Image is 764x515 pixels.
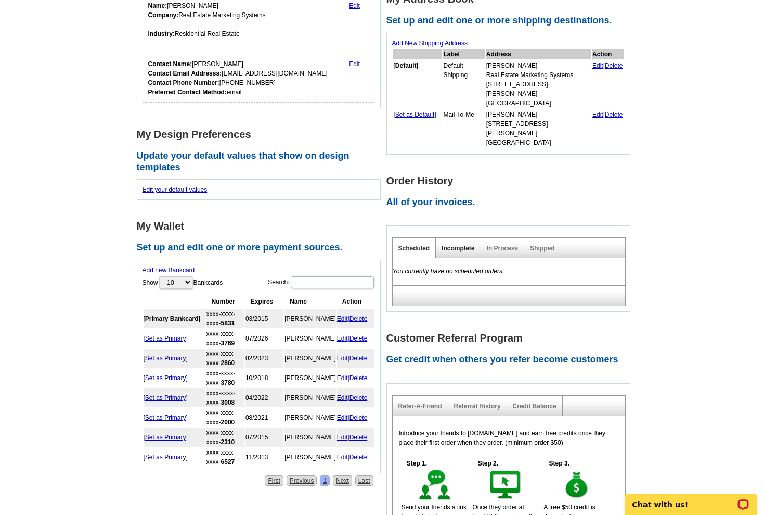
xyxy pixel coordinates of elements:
strong: 2860 [221,359,235,367]
a: Last [355,475,373,486]
h1: My Design Preferences [137,129,386,140]
td: [ ] [144,369,205,387]
td: 07/2026 [245,329,283,348]
th: Action [592,49,624,59]
strong: Contact Phone Number: [148,79,219,86]
h1: Order History [386,175,636,186]
a: Set as Default [395,111,434,118]
a: Edit [349,60,360,68]
td: | [337,309,374,328]
td: [PERSON_NAME] [284,448,336,467]
td: [ ] [393,109,442,148]
strong: Company: [148,11,179,19]
h1: Customer Referral Program [386,333,636,344]
a: Set as Primary [145,335,186,342]
a: Delete [349,454,368,461]
a: Delete [349,414,368,421]
td: | [337,408,374,427]
th: Action [337,295,374,308]
td: | [337,349,374,368]
a: Edit [337,374,348,382]
a: Delete [349,335,368,342]
td: 08/2021 [245,408,283,427]
strong: Contact Name: [148,60,192,68]
td: xxxx-xxxx-xxxx- [206,329,244,348]
a: Edit [349,2,360,9]
h5: Step 3. [543,459,575,468]
label: Search: [268,275,374,290]
th: Label [443,49,485,59]
strong: Industry: [148,30,175,37]
a: Refer-A-Friend [398,403,442,410]
td: [PERSON_NAME] [284,349,336,368]
a: Previous [287,475,317,486]
a: Next [333,475,352,486]
b: Default [395,62,417,69]
strong: Contact Email Addresss: [148,70,222,77]
a: Edit [592,62,603,69]
h5: Step 2. [472,459,503,468]
strong: 3769 [221,340,235,347]
a: Delete [605,62,623,69]
td: 02/2023 [245,349,283,368]
a: Delete [349,394,368,401]
strong: 6527 [221,458,235,466]
label: Show Bankcards [143,275,223,290]
th: Number [206,295,244,308]
a: Set as Primary [145,355,186,362]
p: Introduce your friends to [DOMAIN_NAME] and earn free credits once they place their first order w... [399,429,619,447]
td: 10/2018 [245,369,283,387]
strong: 3780 [221,379,235,386]
img: step-2.gif [488,468,524,503]
div: [PERSON_NAME] Real Estate Marketing Systems Residential Real Estate [148,1,266,39]
td: [ ] [144,329,205,348]
h5: Step 1. [402,459,433,468]
a: Set as Primary [145,374,186,382]
td: [PERSON_NAME] [STREET_ADDRESS] [PERSON_NAME][GEOGRAPHIC_DATA] [486,109,591,148]
td: | [592,109,624,148]
strong: 5831 [221,320,235,327]
a: Credit Balance [513,403,556,410]
td: [ ] [144,309,205,328]
em: You currently have no scheduled orders. [393,268,504,275]
td: xxxx-xxxx-xxxx- [206,428,244,447]
td: 03/2015 [245,309,283,328]
select: ShowBankcards [159,276,192,289]
td: xxxx-xxxx-xxxx- [206,309,244,328]
a: Delete [349,374,368,382]
td: 11/2013 [245,448,283,467]
td: [PERSON_NAME] [284,309,336,328]
th: Expires [245,295,283,308]
td: | [337,388,374,407]
a: Edit [337,394,348,401]
h1: My Wallet [137,221,386,232]
td: xxxx-xxxx-xxxx- [206,408,244,427]
td: | [337,369,374,387]
td: xxxx-xxxx-xxxx- [206,349,244,368]
a: Add New Shipping Address [392,40,468,47]
iframe: LiveChat chat widget [618,482,764,515]
a: Edit [337,434,348,441]
b: Primary Bankcard [145,315,199,322]
img: step-3.gif [559,468,595,503]
h2: Get credit when others you refer become customers [386,354,636,366]
a: Delete [349,355,368,362]
td: xxxx-xxxx-xxxx- [206,388,244,407]
a: Set as Primary [145,454,186,461]
a: Edit [337,315,348,322]
strong: 2310 [221,438,235,446]
a: Scheduled [398,245,430,252]
a: Edit [337,335,348,342]
td: xxxx-xxxx-xxxx- [206,369,244,387]
td: Default Shipping [443,60,485,108]
img: step-1.gif [417,468,453,503]
h2: All of your invoices. [386,197,636,208]
strong: 3008 [221,399,235,406]
a: 1 [320,475,330,486]
a: Referral History [454,403,501,410]
td: | [337,448,374,467]
a: Edit [337,454,348,461]
a: First [265,475,283,486]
